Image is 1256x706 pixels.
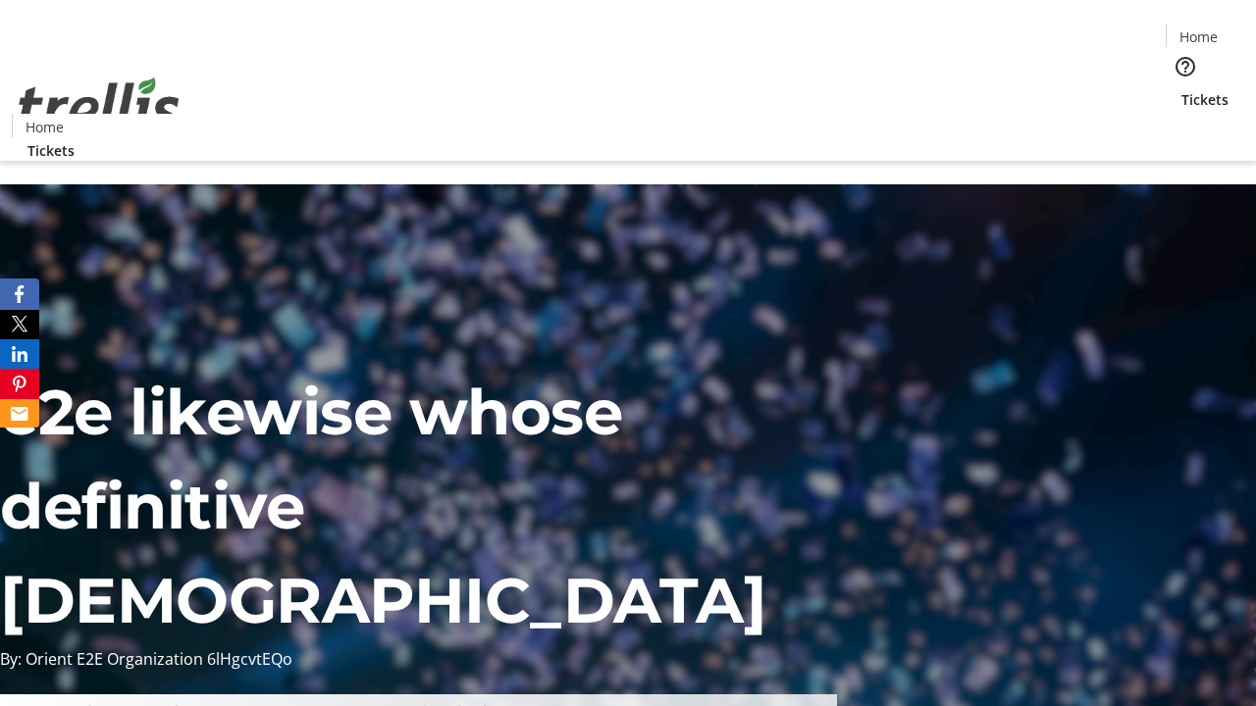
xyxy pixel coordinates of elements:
[1166,47,1205,86] button: Help
[12,140,90,161] a: Tickets
[1166,89,1244,110] a: Tickets
[13,117,76,137] a: Home
[26,117,64,137] span: Home
[1167,26,1230,47] a: Home
[1181,89,1229,110] span: Tickets
[1179,26,1218,47] span: Home
[12,56,186,154] img: Orient E2E Organization 6lHgcvtEQo's Logo
[27,140,75,161] span: Tickets
[1166,110,1205,149] button: Cart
